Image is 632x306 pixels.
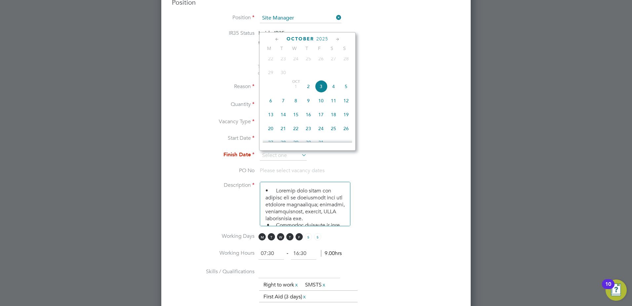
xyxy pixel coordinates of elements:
span: 25 [302,52,315,65]
span: S [305,233,312,240]
span: 30 [302,136,315,149]
span: W [277,233,284,240]
a: x [322,280,326,289]
span: S [314,233,321,240]
span: T [300,45,313,51]
input: Select one [260,151,307,161]
label: Position [172,14,255,21]
label: PO No [172,167,255,174]
span: 29 [290,136,302,149]
span: 25 [327,122,340,135]
span: S [338,45,351,51]
span: F [296,233,303,240]
span: Please select vacancy dates [260,167,325,174]
span: 19 [340,108,352,121]
span: 23 [302,122,315,135]
span: The status determination for this position can be updated after creating the vacancy [258,64,347,76]
li: SMSTS [302,280,329,289]
span: 24 [315,122,327,135]
span: 5 [340,80,352,93]
span: F [313,45,326,51]
strong: Status Determination Statement [258,40,319,45]
span: October [287,36,314,42]
span: 27 [264,136,277,149]
label: Description [172,182,255,189]
span: 4 [327,80,340,93]
button: Open Resource Center, 10 new notifications [606,280,627,301]
span: 2025 [316,36,328,42]
span: 9 [302,94,315,107]
span: 3 [315,80,327,93]
a: x [294,280,299,289]
label: Quantity [172,101,255,108]
span: 26 [340,122,352,135]
span: W [288,45,300,51]
span: T [268,233,275,240]
input: Search for... [260,13,341,23]
div: 10 [605,284,611,293]
span: 21 [277,122,290,135]
span: T [286,233,294,240]
span: 24 [290,52,302,65]
span: 16 [302,108,315,121]
label: Working Hours [172,250,255,257]
span: M [258,233,266,240]
span: 29 [264,66,277,79]
span: 8 [290,94,302,107]
span: 22 [290,122,302,135]
span: 30 [277,66,290,79]
span: S [326,45,338,51]
span: 6 [264,94,277,107]
span: M [263,45,275,51]
span: 22 [264,52,277,65]
input: 08:00 [258,248,284,260]
span: 12 [340,94,352,107]
span: 10 [315,94,327,107]
span: 18 [327,108,340,121]
span: 26 [315,52,327,65]
span: Oct [290,80,302,83]
input: 17:00 [291,248,316,260]
span: 15 [290,108,302,121]
span: 11 [327,94,340,107]
span: ‐ [285,250,290,257]
label: Reason [172,83,255,90]
span: 7 [277,94,290,107]
span: 17 [315,108,327,121]
label: Vacancy Type [172,118,255,125]
label: Finish Date [172,151,255,158]
li: Right to work [261,280,301,289]
span: 27 [327,52,340,65]
span: 2 [302,80,315,93]
label: Skills / Qualifications [172,268,255,275]
span: 14 [277,108,290,121]
label: IR35 Status [172,30,255,37]
span: 13 [264,108,277,121]
a: x [302,292,307,301]
li: First Aid (3 days) [261,292,309,301]
span: 20 [264,122,277,135]
span: 31 [315,136,327,149]
span: 9.00hrs [321,250,342,257]
span: 23 [277,52,290,65]
label: Start Date [172,135,255,142]
span: T [275,45,288,51]
label: Working Days [172,233,255,240]
span: Inside IR35 [258,30,285,36]
span: 1 [290,80,302,93]
span: 28 [277,136,290,149]
span: 28 [340,52,352,65]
